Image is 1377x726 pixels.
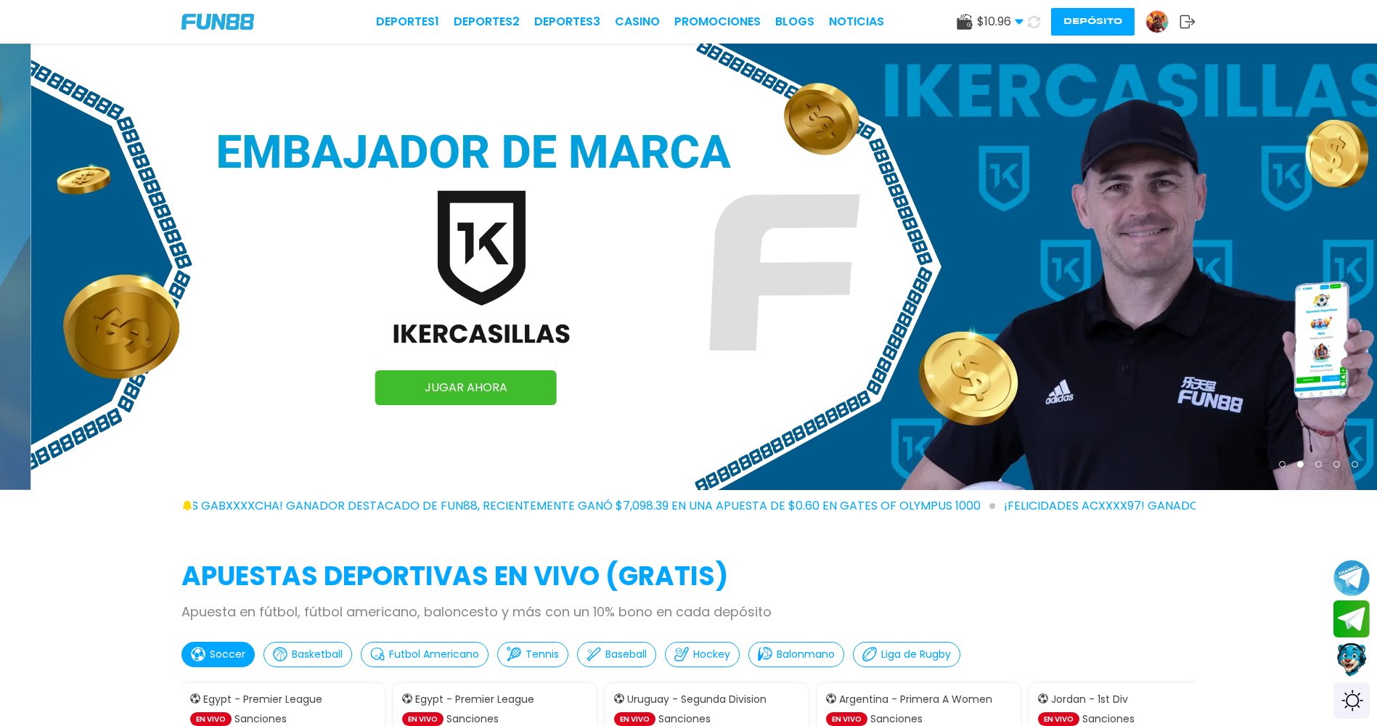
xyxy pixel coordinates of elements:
p: Apuesta en fútbol, fútbol americano, baloncesto y más con un 10% bono en cada depósito [181,602,1196,621]
a: BLOGS [775,13,814,30]
button: Liga de Rugby [853,642,960,667]
p: Balonmano [777,647,835,662]
a: Promociones [674,13,761,30]
img: Avatar [1146,11,1168,33]
button: Futbol Americano [361,642,489,667]
h2: APUESTAS DEPORTIVAS EN VIVO (gratis) [181,557,1196,596]
p: Jordan - 1st Div [1051,692,1128,707]
a: JUGAR AHORA [375,370,557,405]
p: Tennis [526,647,559,662]
p: Baseball [605,647,647,662]
button: Baseball [577,642,656,667]
p: Argentina - Primera A Women [839,692,992,707]
button: Basketball [263,642,352,667]
p: Futbol Americano [389,647,479,662]
div: Switch theme [1333,682,1370,719]
p: Soccer [210,647,245,662]
a: Deportes3 [534,13,600,30]
p: Hockey [693,647,730,662]
button: Soccer [181,642,255,667]
img: Company Logo [181,14,254,30]
p: EN VIVO [190,712,232,726]
p: Uruguay - Segunda Division [627,692,767,707]
a: Deportes1 [376,13,439,30]
p: Liga de Rugby [881,647,951,662]
a: Deportes2 [454,13,520,30]
p: EN VIVO [826,712,867,726]
p: Egypt - Premier League [415,692,534,707]
p: EN VIVO [1038,712,1079,726]
button: Hockey [665,642,740,667]
button: Contact customer service [1333,641,1370,679]
button: Depósito [1051,8,1135,36]
p: EN VIVO [402,712,444,726]
span: ¡FELICIDADES gabxxxxcha! GANADOR DESTACADO DE FUN88, RECIENTEMENTE GANÓ $7,098.39 EN UNA APUESTA ... [123,497,995,515]
button: Balonmano [748,642,844,667]
p: EN VIVO [614,712,655,726]
a: CASINO [615,13,660,30]
button: Join telegram [1333,600,1370,638]
button: Tennis [497,642,568,667]
a: Avatar [1145,10,1180,33]
button: Join telegram channel [1333,559,1370,597]
a: NOTICIAS [829,13,884,30]
span: $ 10.96 [977,13,1023,30]
p: Egypt - Premier League [203,692,322,707]
p: Basketball [292,647,343,662]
